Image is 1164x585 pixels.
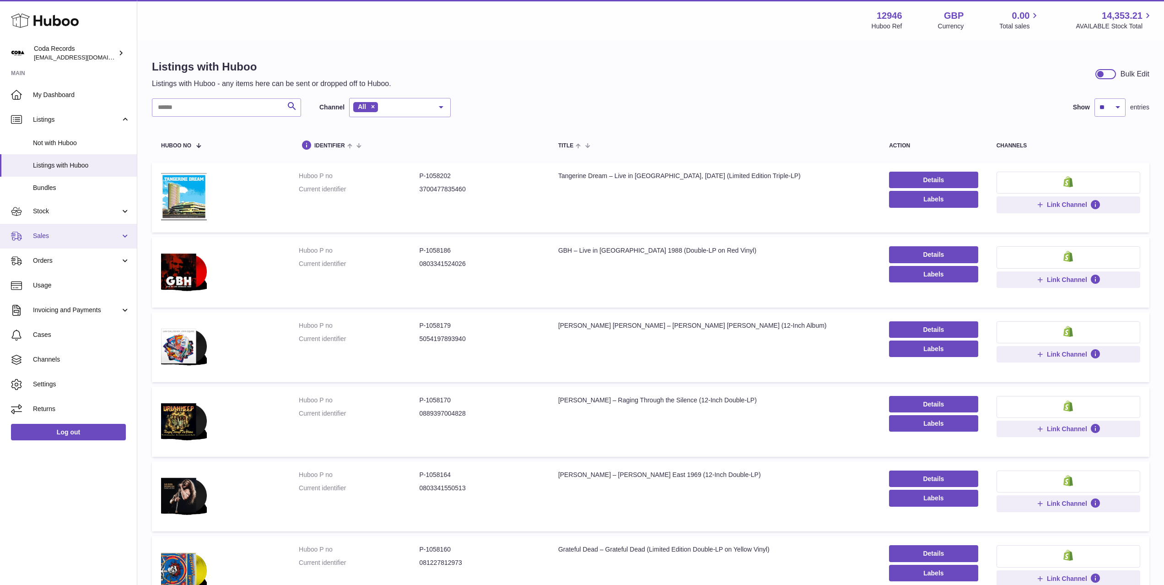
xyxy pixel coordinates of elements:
a: Details [889,545,978,562]
a: Details [889,321,978,338]
div: Tangerine Dream – Live in [GEOGRAPHIC_DATA], [DATE] (Limited Edition Triple-LP) [558,172,871,180]
dt: Current identifier [299,185,419,194]
img: shopify-small.png [1063,251,1073,262]
div: Bulk Edit [1121,69,1149,79]
img: Janis Joplin – Filmore East 1969 (12-Inch Double-LP) [161,471,207,520]
div: Huboo Ref [872,22,902,31]
span: Listings [33,115,120,124]
dd: 081227812973 [419,558,539,567]
dd: P-1058164 [419,471,539,479]
span: entries [1130,103,1149,112]
span: title [558,143,573,149]
span: Link Channel [1047,499,1087,508]
dd: 5054197893940 [419,335,539,343]
a: 14,353.21 AVAILABLE Stock Total [1076,10,1153,31]
span: identifier [314,143,345,149]
img: shopify-small.png [1063,475,1073,486]
button: Link Channel [997,421,1140,437]
img: shopify-small.png [1063,176,1073,187]
span: Link Channel [1047,276,1087,284]
div: [PERSON_NAME] – [PERSON_NAME] East 1969 (12-Inch Double-LP) [558,471,871,479]
button: Link Channel [997,271,1140,288]
img: shopify-small.png [1063,550,1073,561]
dt: Huboo P no [299,246,419,255]
dd: 3700477835460 [419,185,539,194]
span: Cases [33,330,130,339]
span: Link Channel [1047,574,1087,583]
span: AVAILABLE Stock Total [1076,22,1153,31]
button: Labels [889,565,978,581]
button: Labels [889,191,978,207]
div: channels [997,143,1140,149]
span: Returns [33,405,130,413]
div: Currency [938,22,964,31]
p: Listings with Huboo - any items here can be sent or dropped off to Huboo. [152,79,391,89]
a: Log out [11,424,126,440]
button: Labels [889,490,978,506]
img: Tangerine Dream – Live in Paris, 6 March 1978 (Limited Edition Triple-LP) [161,172,207,221]
span: Link Channel [1047,425,1087,433]
span: Orders [33,256,120,265]
span: Huboo no [161,143,191,149]
span: My Dashboard [33,91,130,99]
dd: P-1058170 [419,396,539,405]
span: All [358,103,366,110]
span: Channels [33,355,130,364]
span: Usage [33,281,130,290]
span: 0.00 [1012,10,1030,22]
dd: P-1058179 [419,321,539,330]
h1: Listings with Huboo [152,60,391,74]
span: Not with Huboo [33,139,130,147]
dd: 0889397004828 [419,409,539,418]
span: [EMAIL_ADDRESS][DOMAIN_NAME] [34,54,135,61]
div: Coda Records [34,44,116,62]
button: Link Channel [997,196,1140,213]
img: Uriah Heep – Raging Through the Silence (12-Inch Double-LP) [161,396,207,445]
a: 0.00 Total sales [999,10,1040,31]
dt: Huboo P no [299,321,419,330]
span: Sales [33,232,120,240]
dt: Huboo P no [299,172,419,180]
dd: P-1058186 [419,246,539,255]
a: Details [889,246,978,263]
img: haz@pcatmedia.com [11,46,25,60]
dt: Huboo P no [299,471,419,479]
span: 14,353.21 [1102,10,1142,22]
dd: 0803341524026 [419,260,539,268]
dd: 0803341550513 [419,484,539,493]
strong: 12946 [877,10,902,22]
strong: GBP [944,10,964,22]
button: Link Channel [997,346,1140,363]
img: GBH – Live in Los Angeles 1988 (Double-LP on Red Vinyl) [161,246,207,296]
span: Stock [33,207,120,216]
div: [PERSON_NAME] [PERSON_NAME] – [PERSON_NAME] [PERSON_NAME] (12-Inch Album) [558,321,871,330]
div: Grateful Dead – Grateful Dead (Limited Edition Double-LP on Yellow Vinyl) [558,545,871,554]
img: shopify-small.png [1063,326,1073,337]
button: Labels [889,266,978,282]
dt: Current identifier [299,484,419,493]
a: Details [889,172,978,188]
dt: Huboo P no [299,545,419,554]
label: Show [1073,103,1090,112]
dd: P-1058160 [419,545,539,554]
span: Link Channel [1047,350,1087,358]
div: [PERSON_NAME] – Raging Through the Silence (12-Inch Double-LP) [558,396,871,405]
span: Bundles [33,184,130,192]
img: shopify-small.png [1063,401,1073,412]
span: Settings [33,380,130,389]
dt: Current identifier [299,409,419,418]
dt: Current identifier [299,335,419,343]
dt: Current identifier [299,260,419,268]
a: Details [889,396,978,412]
div: GBH – Live in [GEOGRAPHIC_DATA] 1988 (Double-LP on Red Vinyl) [558,246,871,255]
span: Total sales [999,22,1040,31]
span: Invoicing and Payments [33,306,120,314]
dt: Huboo P no [299,396,419,405]
span: Listings with Huboo [33,161,130,170]
dd: P-1058202 [419,172,539,180]
img: Liam Gallagher John Squire – Liam Gallagher John Squire (12-Inch Album) [161,321,207,371]
button: Link Channel [997,495,1140,512]
button: Labels [889,415,978,432]
a: Details [889,471,978,487]
label: Channel [319,103,345,112]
